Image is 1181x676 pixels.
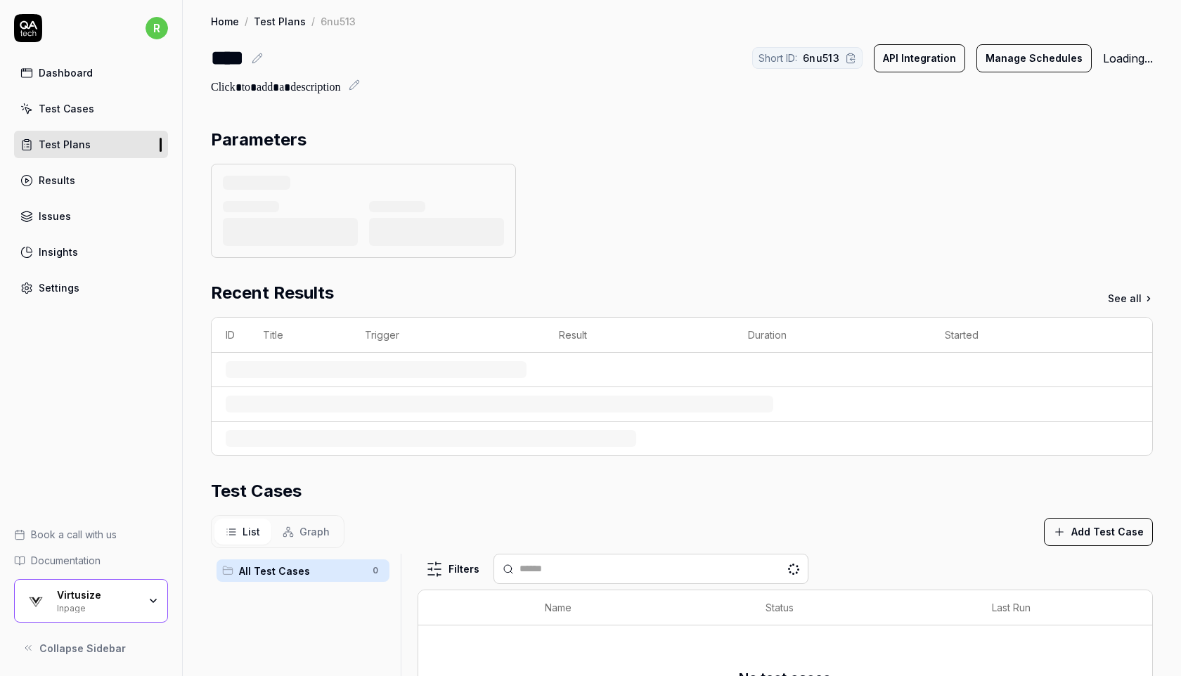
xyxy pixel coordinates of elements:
[545,318,734,353] th: Result
[243,524,260,539] span: List
[211,280,334,306] h2: Recent Results
[734,318,931,353] th: Duration
[39,137,91,152] div: Test Plans
[214,519,271,545] button: List
[14,238,168,266] a: Insights
[418,555,488,583] button: Filters
[321,14,356,28] div: 6nu513
[874,44,965,72] button: API Integration
[212,318,249,353] th: ID
[531,590,751,625] th: Name
[14,634,168,662] button: Collapse Sidebar
[14,59,168,86] a: Dashboard
[57,589,138,602] div: Virtusize
[14,95,168,122] a: Test Cases
[31,553,101,568] span: Documentation
[39,209,71,223] div: Issues
[751,590,978,625] th: Status
[39,280,79,295] div: Settings
[14,274,168,301] a: Settings
[211,479,302,504] h2: Test Cases
[249,318,351,353] th: Title
[245,14,248,28] div: /
[57,602,138,613] div: Inpage
[367,562,384,579] span: 0
[39,101,94,116] div: Test Cases
[39,65,93,80] div: Dashboard
[976,44,1092,72] button: Manage Schedules
[931,318,1124,353] th: Started
[1044,518,1153,546] button: Add Test Case
[14,167,168,194] a: Results
[759,51,797,65] span: Short ID:
[271,519,341,545] button: Graph
[978,590,1124,625] th: Last Run
[299,524,330,539] span: Graph
[146,14,168,42] button: r
[239,564,364,578] span: All Test Cases
[146,17,168,39] span: r
[254,14,306,28] a: Test Plans
[14,553,168,568] a: Documentation
[211,14,239,28] a: Home
[351,318,545,353] th: Trigger
[39,173,75,188] div: Results
[14,131,168,158] a: Test Plans
[23,588,49,613] img: Virtusize Logo
[31,527,117,542] span: Book a call with us
[1103,50,1153,67] div: Loading...
[39,641,126,656] span: Collapse Sidebar
[14,579,168,623] button: Virtusize LogoVirtusizeInpage
[14,527,168,542] a: Book a call with us
[1108,291,1153,306] a: See all
[14,202,168,230] a: Issues
[211,127,306,152] h2: Parameters
[311,14,315,28] div: /
[803,51,839,65] span: 6nu513
[39,245,78,259] div: Insights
